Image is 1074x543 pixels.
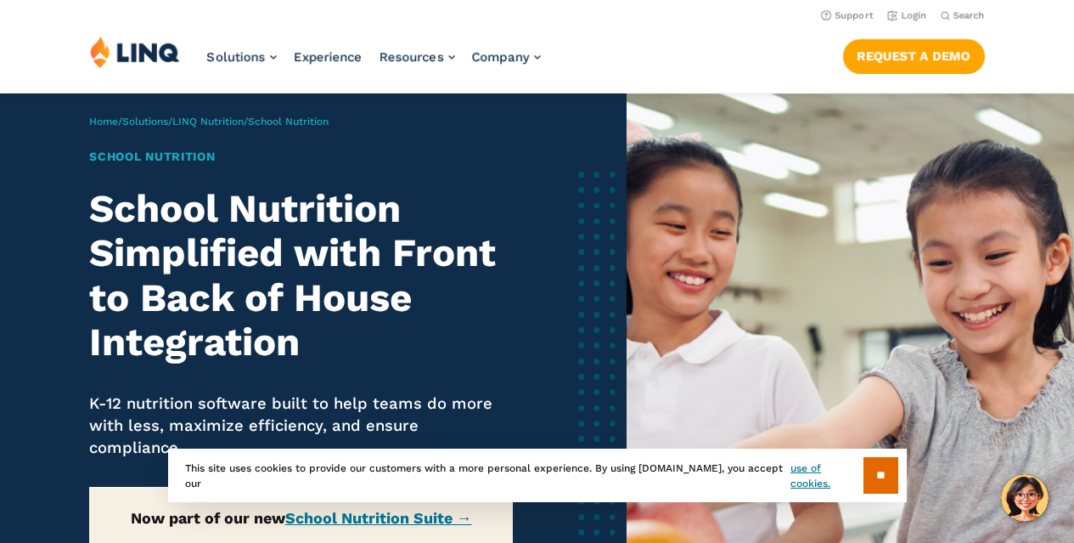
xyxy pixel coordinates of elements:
div: This site uses cookies to provide our customers with a more personal experience. By using [DOMAIN... [168,449,907,502]
a: Home [89,116,118,127]
a: LINQ Nutrition [172,116,244,127]
span: Search [953,10,985,21]
a: Request a Demo [843,39,985,73]
nav: Button Navigation [843,36,985,73]
img: LINQ | K‑12 Software [90,36,180,68]
span: Resources [380,49,444,65]
a: Experience [294,49,363,65]
a: Login [887,10,927,21]
span: School Nutrition [248,116,329,127]
h1: School Nutrition [89,148,512,166]
h2: School Nutrition Simplified with Front to Back of House Integration [89,187,512,365]
a: Solutions [207,49,277,65]
p: K-12 nutrition software built to help teams do more with less, maximize efficiency, and ensure co... [89,393,512,460]
a: Solutions [122,116,168,127]
a: Company [472,49,541,65]
a: Support [821,10,874,21]
a: use of cookies. [790,461,863,491]
nav: Primary Navigation [207,36,541,92]
span: / / / [89,116,329,127]
span: Company [472,49,530,65]
button: Hello, have a question? Let’s chat. [1001,474,1049,522]
span: Solutions [207,49,266,65]
button: Open Search Bar [941,9,985,22]
a: Resources [380,49,455,65]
